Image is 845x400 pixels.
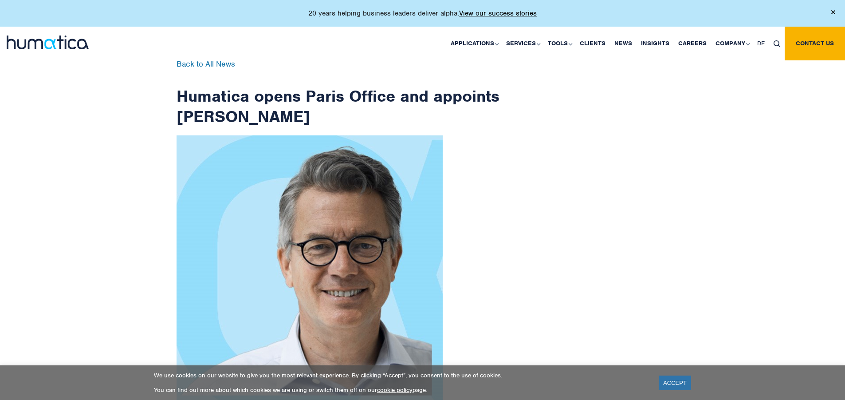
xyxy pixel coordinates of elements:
p: You can find out more about which cookies we are using or switch them off on our page. [154,386,648,394]
a: Contact us [785,27,845,60]
a: Company [711,27,753,60]
a: Careers [674,27,711,60]
a: News [610,27,637,60]
a: View our success stories [459,9,537,18]
img: logo [7,36,89,49]
a: Services [502,27,543,60]
a: ACCEPT [659,376,691,390]
a: Back to All News [177,59,235,69]
a: cookie policy [377,386,413,394]
a: Insights [637,27,674,60]
p: We use cookies on our website to give you the most relevant experience. By clicking “Accept”, you... [154,372,648,379]
span: DE [757,40,765,47]
a: DE [753,27,769,60]
p: 20 years helping business leaders deliver alpha. [308,9,537,18]
a: Tools [543,27,575,60]
a: Clients [575,27,610,60]
a: Applications [446,27,502,60]
img: search_icon [774,40,780,47]
h1: Humatica opens Paris Office and appoints [PERSON_NAME] [177,60,500,127]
